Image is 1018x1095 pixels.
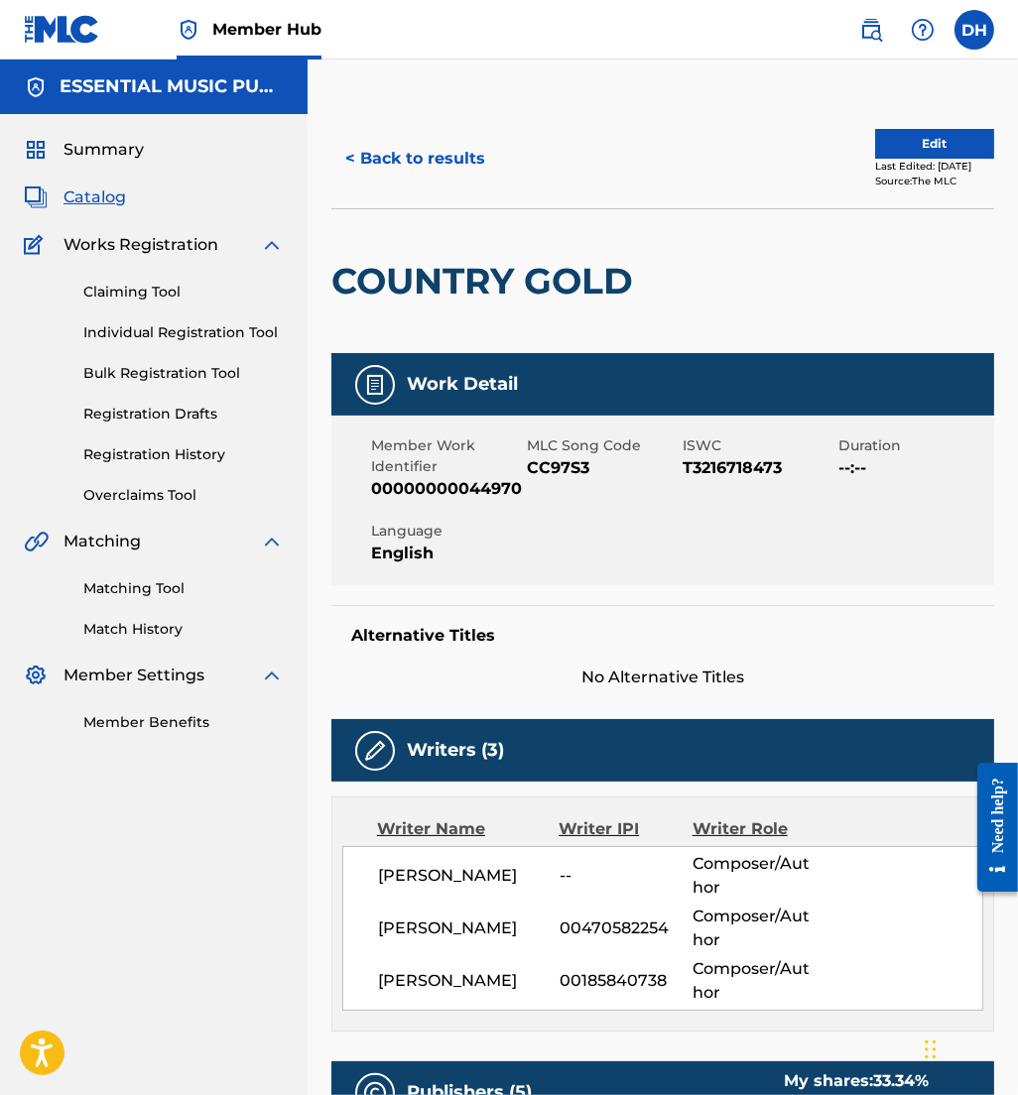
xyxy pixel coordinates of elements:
[683,456,833,480] span: T3216718473
[83,322,284,343] a: Individual Registration Tool
[64,138,144,162] span: Summary
[260,233,284,257] img: expand
[24,15,100,44] img: MLC Logo
[693,817,814,841] div: Writer Role
[371,542,522,565] span: English
[24,185,48,209] img: Catalog
[24,138,48,162] img: Summary
[875,129,994,159] button: Edit
[838,435,989,456] span: Duration
[378,969,560,993] span: [PERSON_NAME]
[64,664,204,687] span: Member Settings
[83,282,284,303] a: Claiming Tool
[60,75,284,98] h5: ESSENTIAL MUSIC PUBLISHING
[527,435,678,456] span: MLC Song Code
[784,1069,954,1093] div: My shares:
[919,1000,1018,1095] iframe: Chat Widget
[559,817,692,841] div: Writer IPI
[83,619,284,640] a: Match History
[83,712,284,733] a: Member Benefits
[83,363,284,384] a: Bulk Registration Tool
[407,373,518,396] h5: Work Detail
[859,18,883,42] img: search
[24,75,48,99] img: Accounts
[378,864,560,888] span: [PERSON_NAME]
[331,134,499,183] button: < Back to results
[851,10,891,50] a: Public Search
[83,578,284,599] a: Matching Tool
[64,185,126,209] span: Catalog
[371,435,522,477] span: Member Work Identifier
[925,1020,937,1079] div: Drag
[24,138,144,162] a: SummarySummary
[378,916,560,940] span: [PERSON_NAME]
[560,969,693,993] span: 00185840738
[64,530,141,553] span: Matching
[212,18,321,41] span: Member Hub
[377,817,559,841] div: Writer Name
[363,739,387,763] img: Writers
[693,957,814,1005] span: Composer/Author
[363,373,387,397] img: Work Detail
[371,521,522,542] span: Language
[260,664,284,687] img: expand
[560,916,693,940] span: 00470582254
[24,664,48,687] img: Member Settings
[407,739,504,762] h5: Writers (3)
[903,10,943,50] div: Help
[693,852,814,900] span: Composer/Author
[260,530,284,553] img: expand
[83,485,284,506] a: Overclaims Tool
[954,10,994,50] div: User Menu
[527,456,678,480] span: CC97S3
[83,444,284,465] a: Registration History
[64,233,218,257] span: Works Registration
[962,748,1018,908] iframe: Resource Center
[177,18,200,42] img: Top Rightsholder
[371,477,522,501] span: 00000000044970
[911,18,935,42] img: help
[24,530,49,553] img: Matching
[875,174,994,188] div: Source: The MLC
[875,159,994,174] div: Last Edited: [DATE]
[560,864,693,888] span: --
[693,905,814,952] span: Composer/Author
[351,626,974,646] h5: Alternative Titles
[24,233,50,257] img: Works Registration
[873,1071,929,1090] span: 33.34 %
[331,666,994,689] span: No Alternative Titles
[331,259,643,304] h2: COUNTRY GOLD
[838,456,989,480] span: --:--
[683,435,833,456] span: ISWC
[24,185,126,209] a: CatalogCatalog
[83,404,284,425] a: Registration Drafts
